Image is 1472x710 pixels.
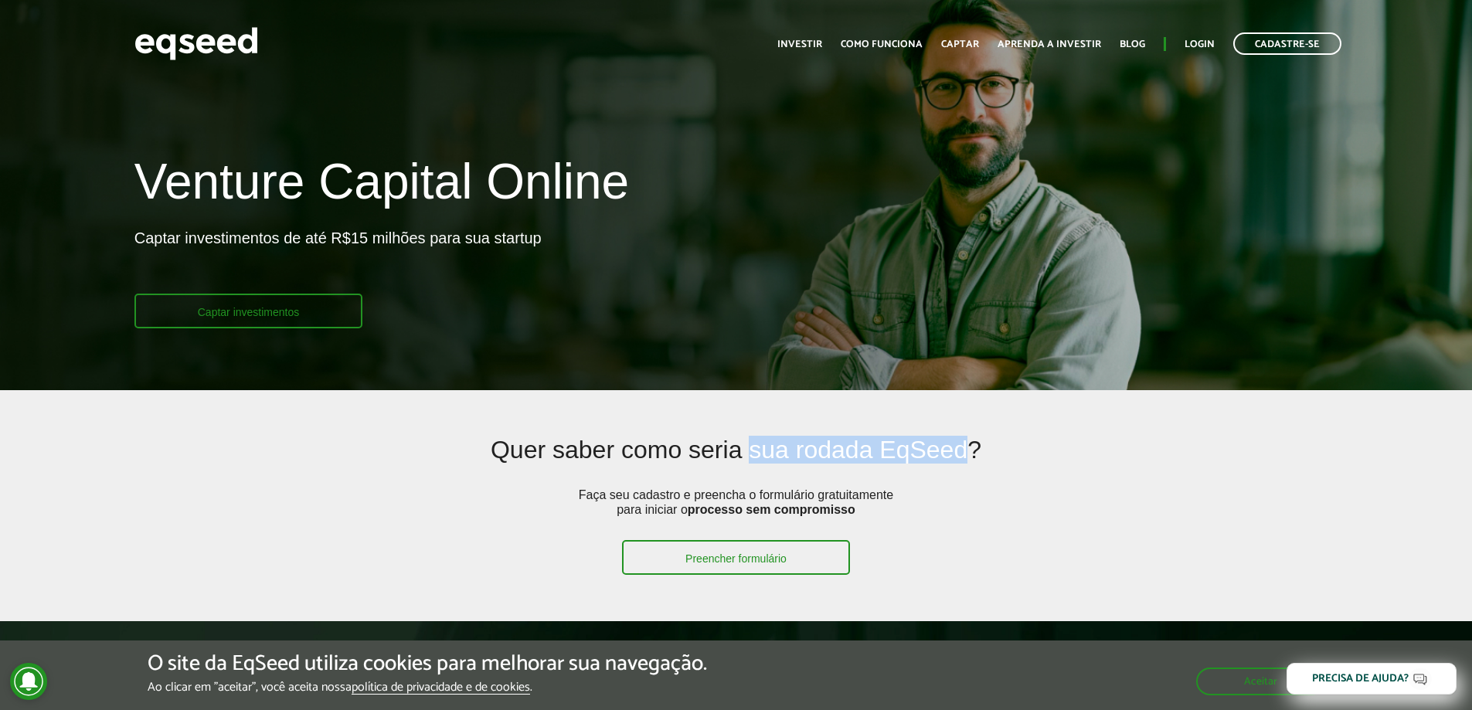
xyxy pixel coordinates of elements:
[1120,39,1145,49] a: Blog
[134,23,258,64] img: EqSeed
[257,437,1215,487] h2: Quer saber como seria sua rodada EqSeed?
[352,681,530,695] a: política de privacidade e de cookies
[1233,32,1341,55] a: Cadastre-se
[1185,39,1215,49] a: Login
[148,652,707,676] h5: O site da EqSeed utiliza cookies para melhorar sua navegação.
[941,39,979,49] a: Captar
[841,39,923,49] a: Como funciona
[134,155,629,216] h1: Venture Capital Online
[777,39,822,49] a: Investir
[622,540,850,575] a: Preencher formulário
[1196,668,1325,695] button: Aceitar
[688,503,855,516] strong: processo sem compromisso
[134,294,363,328] a: Captar investimentos
[148,680,707,695] p: Ao clicar em "aceitar", você aceita nossa .
[573,487,898,540] p: Faça seu cadastro e preencha o formulário gratuitamente para iniciar o
[134,229,542,294] p: Captar investimentos de até R$15 milhões para sua startup
[998,39,1101,49] a: Aprenda a investir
